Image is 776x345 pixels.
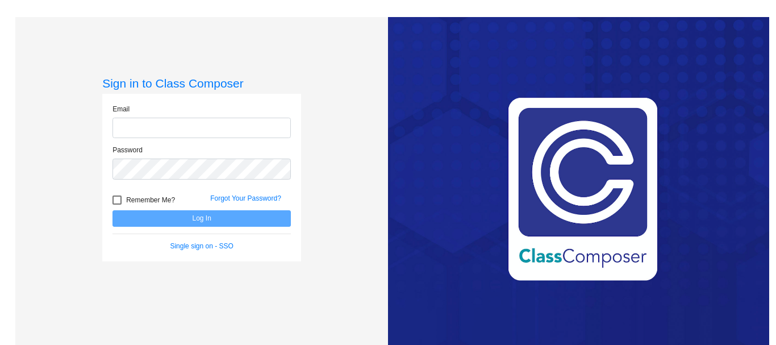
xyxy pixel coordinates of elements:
[102,76,301,90] h3: Sign in to Class Composer
[170,242,233,250] a: Single sign on - SSO
[112,104,130,114] label: Email
[112,145,143,155] label: Password
[112,210,291,227] button: Log In
[210,194,281,202] a: Forgot Your Password?
[126,193,175,207] span: Remember Me?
